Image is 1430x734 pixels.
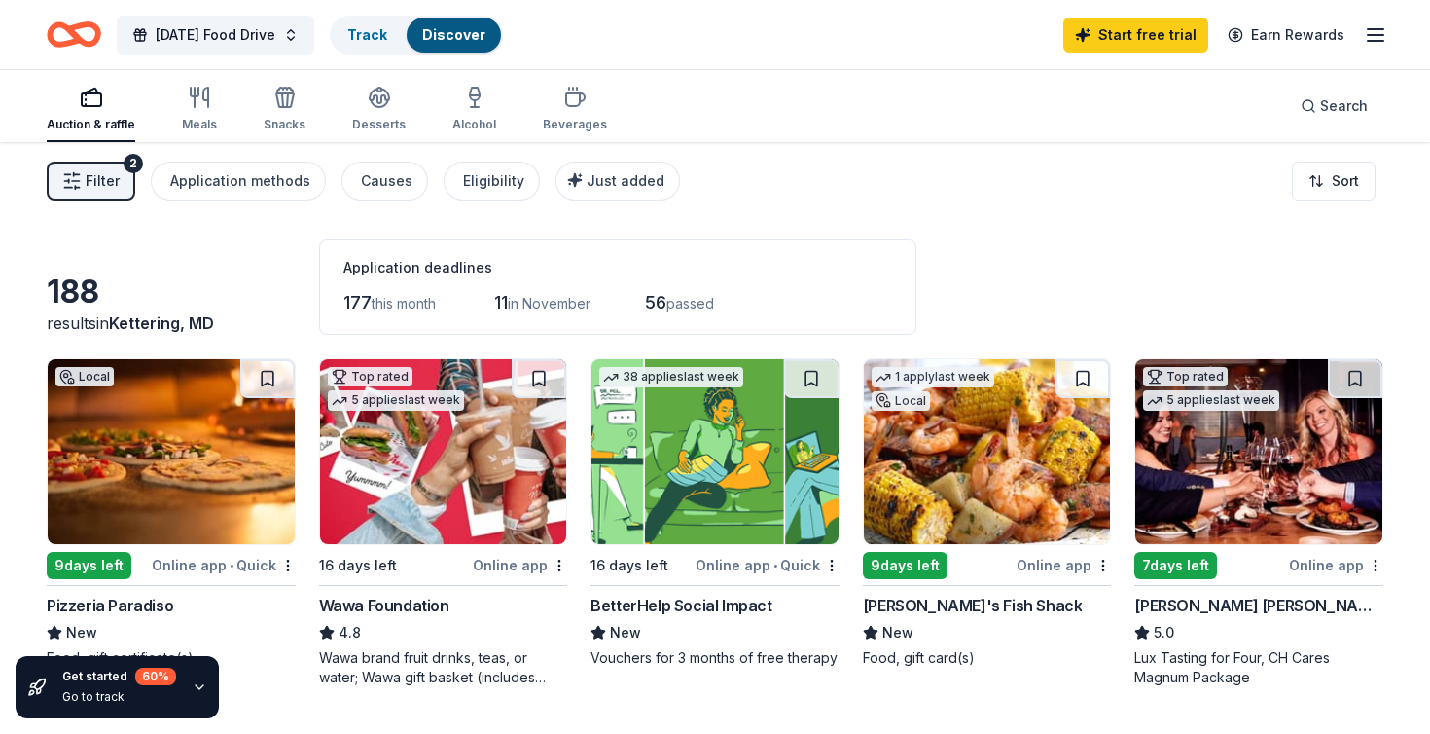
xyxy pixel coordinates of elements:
[1134,358,1383,687] a: Image for Cooper's Hawk Winery and RestaurantsTop rated5 applieslast week7days leftOnline app[PER...
[47,78,135,142] button: Auction & raffle
[135,668,176,685] div: 60 %
[319,554,397,577] div: 16 days left
[47,273,296,312] div: 188
[591,359,839,544] img: Image for BetterHelp Social Impact
[86,169,120,193] span: Filter
[124,154,143,173] div: 2
[1135,359,1382,544] img: Image for Cooper's Hawk Winery and Restaurants
[352,117,406,132] div: Desserts
[151,162,326,201] button: Application methods
[863,594,1083,617] div: [PERSON_NAME]'s Fish Shack
[587,172,664,189] span: Just added
[882,621,913,644] span: New
[590,358,840,668] a: Image for BetterHelp Social Impact38 applieslast week16 days leftOnline app•QuickBetterHelp Socia...
[863,358,1112,668] a: Image for Ford's Fish Shack1 applylast weekLocal9days leftOnline app[PERSON_NAME]'s Fish ShackNew...
[319,594,449,617] div: Wawa Foundation
[152,553,296,577] div: Online app Quick
[864,359,1111,544] img: Image for Ford's Fish Shack
[117,16,314,55] button: [DATE] Food Drive
[1285,87,1383,126] button: Search
[1289,553,1383,577] div: Online app
[1216,18,1356,53] a: Earn Rewards
[264,117,305,132] div: Snacks
[109,313,214,333] span: Kettering, MD
[230,558,233,573] span: •
[1134,552,1217,579] div: 7 days left
[590,554,668,577] div: 16 days left
[1154,621,1174,644] span: 5.0
[1320,94,1368,118] span: Search
[872,367,994,387] div: 1 apply last week
[264,78,305,142] button: Snacks
[444,162,540,201] button: Eligibility
[543,78,607,142] button: Beverages
[182,117,217,132] div: Meals
[645,292,666,312] span: 56
[339,621,361,644] span: 4.8
[1292,162,1376,201] button: Sort
[352,78,406,142] button: Desserts
[66,621,97,644] span: New
[330,16,503,55] button: TrackDiscover
[1143,367,1228,386] div: Top rated
[343,292,372,312] span: 177
[543,117,607,132] div: Beverages
[863,552,947,579] div: 9 days left
[666,295,714,312] span: passed
[508,295,590,312] span: in November
[47,594,173,617] div: Pizzeria Paradiso
[422,26,485,43] a: Discover
[319,648,568,687] div: Wawa brand fruit drinks, teas, or water; Wawa gift basket (includes Wawa products and coupons)
[320,359,567,544] img: Image for Wawa Foundation
[55,367,114,386] div: Local
[182,78,217,142] button: Meals
[328,390,464,411] div: 5 applies last week
[863,648,1112,668] div: Food, gift card(s)
[599,367,743,387] div: 38 applies last week
[319,358,568,687] a: Image for Wawa FoundationTop rated5 applieslast week16 days leftOnline appWawa Foundation4.8Wawa ...
[47,162,135,201] button: Filter2
[872,391,930,411] div: Local
[96,313,214,333] span: in
[590,648,840,668] div: Vouchers for 3 months of free therapy
[47,358,296,668] a: Image for Pizzeria ParadisoLocal9days leftOnline app•QuickPizzeria ParadisoNewFood, gift certific...
[590,594,771,617] div: BetterHelp Social Impact
[156,23,275,47] span: [DATE] Food Drive
[1134,594,1383,617] div: [PERSON_NAME] [PERSON_NAME] Winery and Restaurants
[48,359,295,544] img: Image for Pizzeria Paradiso
[1332,169,1359,193] span: Sort
[47,117,135,132] div: Auction & raffle
[341,162,428,201] button: Causes
[1143,390,1279,411] div: 5 applies last week
[343,256,892,279] div: Application deadlines
[361,169,412,193] div: Causes
[555,162,680,201] button: Just added
[452,117,496,132] div: Alcohol
[347,26,387,43] a: Track
[494,292,508,312] span: 11
[1063,18,1208,53] a: Start free trial
[170,169,310,193] div: Application methods
[47,312,296,335] div: results
[773,558,777,573] span: •
[328,367,412,386] div: Top rated
[62,689,176,705] div: Go to track
[452,78,496,142] button: Alcohol
[1134,648,1383,687] div: Lux Tasting for Four, CH Cares Magnum Package
[463,169,524,193] div: Eligibility
[62,668,176,685] div: Get started
[372,295,436,312] span: this month
[1017,553,1111,577] div: Online app
[47,12,101,57] a: Home
[610,621,641,644] span: New
[696,553,840,577] div: Online app Quick
[47,552,131,579] div: 9 days left
[473,553,567,577] div: Online app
